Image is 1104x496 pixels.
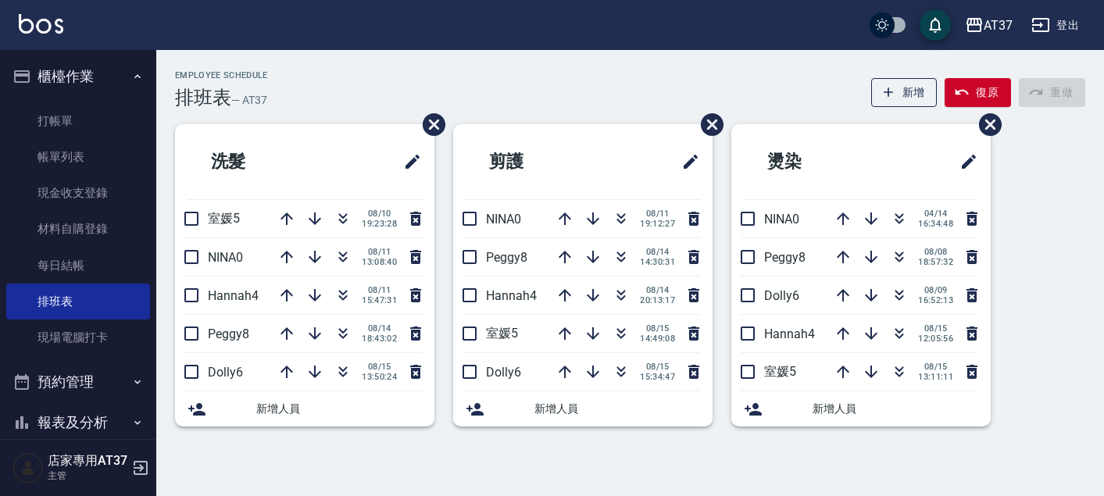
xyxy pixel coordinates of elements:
h2: Employee Schedule [175,70,268,80]
span: 14:49:08 [640,334,675,344]
span: NINA0 [208,250,243,265]
button: save [920,9,951,41]
h2: 洗髮 [188,134,331,190]
span: 08/14 [362,323,397,334]
span: 修改班表的標題 [394,143,422,180]
span: 08/15 [918,323,953,334]
span: Peggy8 [208,327,249,341]
span: 08/08 [918,247,953,257]
span: 08/15 [362,362,397,372]
span: 08/11 [640,209,675,219]
span: NINA0 [764,212,799,227]
span: 18:43:02 [362,334,397,344]
button: 櫃檯作業 [6,56,150,97]
img: Person [13,452,44,484]
span: Hannah4 [486,288,537,303]
button: AT37 [959,9,1019,41]
a: 現場電腦打卡 [6,319,150,355]
button: 登出 [1025,11,1085,40]
h2: 剪護 [466,134,609,190]
span: 19:12:27 [640,219,675,229]
span: 修改班表的標題 [950,143,978,180]
span: 08/14 [640,285,675,295]
span: 刪除班表 [967,102,1004,148]
button: 復原 [945,78,1011,107]
div: AT37 [984,16,1013,35]
span: Peggy8 [486,250,527,265]
span: 室媛5 [486,326,518,341]
h5: 店家專用AT37 [48,453,127,469]
a: 材料自購登錄 [6,211,150,247]
span: 16:34:48 [918,219,953,229]
span: 13:50:24 [362,372,397,382]
span: 08/15 [918,362,953,372]
span: 新增人員 [534,401,700,417]
span: 刪除班表 [689,102,726,148]
span: 12:05:56 [918,334,953,344]
span: 08/15 [640,323,675,334]
span: 08/10 [362,209,397,219]
button: 預約管理 [6,362,150,402]
h3: 排班表 [175,87,231,109]
span: 08/09 [918,285,953,295]
span: NINA0 [486,212,521,227]
span: 13:08:40 [362,257,397,267]
span: 08/11 [362,285,397,295]
button: 新增 [871,78,938,107]
a: 排班表 [6,284,150,319]
span: 13:11:11 [918,372,953,382]
h6: — AT37 [231,92,267,109]
span: 室媛5 [764,364,796,379]
span: Dolly6 [486,365,521,380]
h2: 燙染 [744,134,888,190]
span: 16:52:13 [918,295,953,305]
button: 報表及分析 [6,402,150,443]
a: 每日結帳 [6,248,150,284]
span: 新增人員 [813,401,978,417]
img: Logo [19,14,63,34]
span: 08/14 [640,247,675,257]
span: 08/15 [640,362,675,372]
a: 帳單列表 [6,139,150,175]
span: 新增人員 [256,401,422,417]
span: Dolly6 [208,365,243,380]
span: Hannah4 [764,327,815,341]
p: 主管 [48,469,127,483]
span: 15:34:47 [640,372,675,382]
span: Peggy8 [764,250,806,265]
a: 打帳單 [6,103,150,139]
span: Dolly6 [764,288,799,303]
span: 20:13:17 [640,295,675,305]
span: 修改班表的標題 [672,143,700,180]
span: 室媛5 [208,211,240,226]
span: 刪除班表 [411,102,448,148]
a: 現金收支登錄 [6,175,150,211]
span: 15:47:31 [362,295,397,305]
div: 新增人員 [731,391,991,426]
div: 新增人員 [453,391,713,426]
span: 19:23:28 [362,219,397,229]
span: 14:30:31 [640,257,675,267]
span: 18:57:32 [918,257,953,267]
div: 新增人員 [175,391,434,426]
span: 04/14 [918,209,953,219]
span: Hannah4 [208,288,259,303]
span: 08/11 [362,247,397,257]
